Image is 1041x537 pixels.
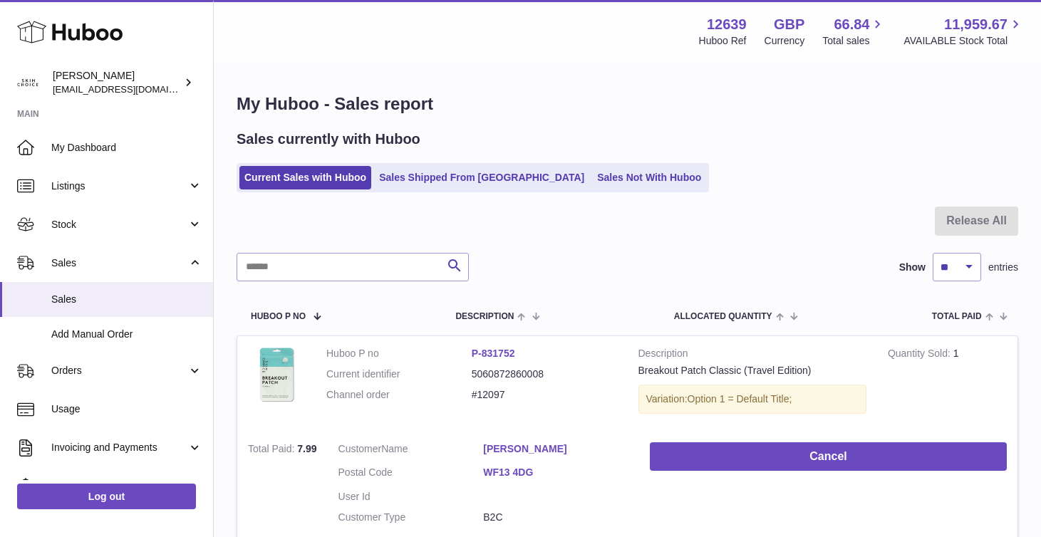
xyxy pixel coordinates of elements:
img: admin@skinchoice.com [17,72,38,93]
span: 7.99 [297,443,316,454]
a: Log out [17,484,196,509]
span: Cases [51,479,202,493]
a: Sales Shipped From [GEOGRAPHIC_DATA] [374,166,589,189]
span: 66.84 [834,15,869,34]
dd: 5060872860008 [472,367,617,381]
div: [PERSON_NAME] [53,69,181,96]
span: Customer [338,443,382,454]
td: 1 [877,336,1017,432]
a: Current Sales with Huboo [239,166,371,189]
div: Variation: [638,385,866,414]
span: Invoicing and Payments [51,441,187,454]
dt: Current identifier [326,367,472,381]
dt: Name [338,442,484,459]
dd: B2C [483,511,628,524]
h1: My Huboo - Sales report [237,93,1018,115]
span: [EMAIL_ADDRESS][DOMAIN_NAME] [53,83,209,95]
span: Listings [51,179,187,193]
a: 11,959.67 AVAILABLE Stock Total [903,15,1024,48]
span: Sales [51,293,202,306]
div: Currency [765,34,805,48]
span: Huboo P no [251,312,306,321]
span: 11,959.67 [944,15,1008,34]
button: Cancel [650,442,1007,471]
span: Sales [51,256,187,270]
span: Add Manual Order [51,328,202,341]
span: Option 1 = Default Title; [688,393,792,405]
div: Breakout Patch Classic (Travel Edition) [638,364,866,377]
span: AVAILABLE Stock Total [903,34,1024,48]
a: P-831752 [472,348,515,359]
span: Total sales [822,34,886,48]
strong: GBP [774,15,804,34]
dt: Customer Type [338,511,484,524]
dt: Huboo P no [326,347,472,360]
strong: 12639 [707,15,747,34]
dt: User Id [338,490,484,504]
a: 66.84 Total sales [822,15,886,48]
dt: Channel order [326,388,472,402]
span: Usage [51,402,202,416]
a: WF13 4DG [483,466,628,479]
span: My Dashboard [51,141,202,155]
strong: Quantity Sold [888,348,953,363]
span: Total paid [932,312,982,321]
h2: Sales currently with Huboo [237,130,420,149]
span: Stock [51,218,187,231]
span: Orders [51,364,187,377]
a: [PERSON_NAME] [483,442,628,456]
span: ALLOCATED Quantity [674,312,772,321]
span: entries [988,261,1018,274]
span: Description [455,312,514,321]
dd: #12097 [472,388,617,402]
img: 126391739440753.png [248,347,305,405]
div: Huboo Ref [699,34,747,48]
dt: Postal Code [338,466,484,483]
a: Sales Not With Huboo [592,166,706,189]
label: Show [899,261,926,274]
strong: Total Paid [248,443,297,458]
strong: Description [638,347,866,364]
